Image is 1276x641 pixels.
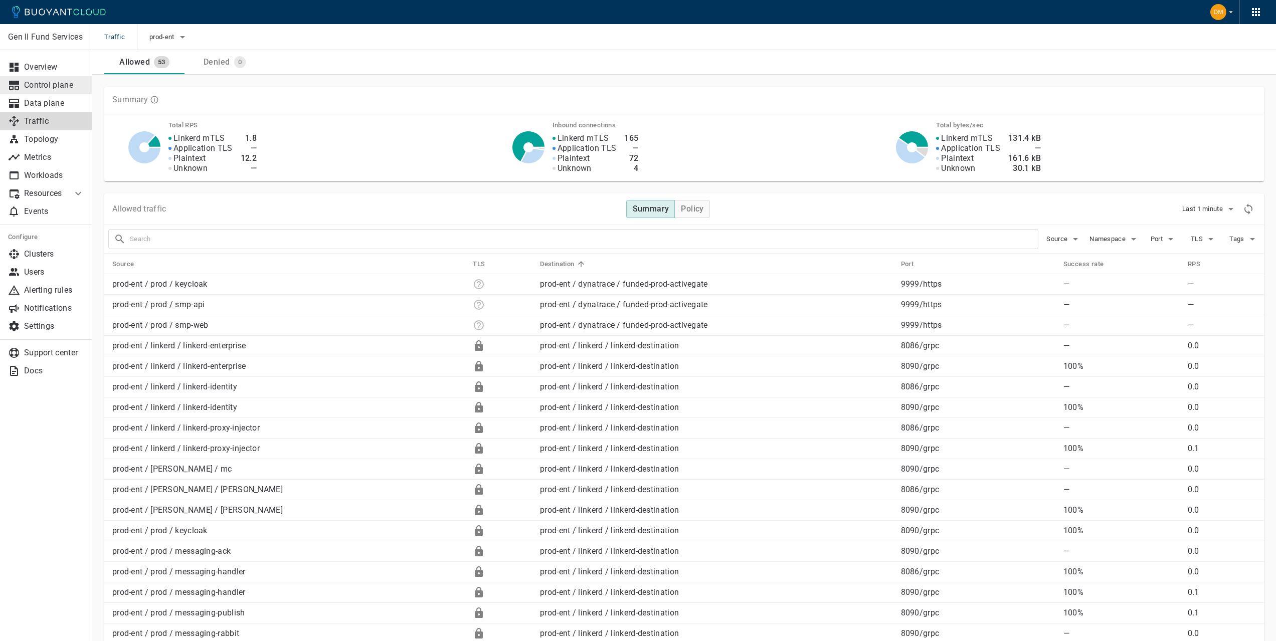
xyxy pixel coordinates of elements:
[112,526,208,535] a: prod-ent / prod / keycloak
[1188,423,1256,433] p: 0.0
[24,249,84,259] p: Clusters
[558,163,592,173] p: Unknown
[681,204,703,214] h4: Policy
[473,299,485,311] div: Unknown
[540,260,574,268] h5: Destination
[1063,628,1180,638] p: —
[540,464,679,474] a: prod-ent / linkerd / linkerd-destination
[941,133,993,143] p: Linkerd mTLS
[473,260,485,268] h5: TLS
[901,341,1055,351] p: 8086 / grpc
[540,505,679,515] a: prod-ent / linkerd / linkerd-destination
[1148,232,1180,247] button: Port
[241,143,257,153] h4: —
[112,587,246,597] a: prod-ent / prod / messaging-handler
[901,505,1055,515] p: 8090 / grpc
[24,321,84,331] p: Settings
[540,628,679,638] a: prod-ent / linkerd / linkerd-destination
[540,279,708,289] a: prod-ent / dynatrace / funded-prod-activegate
[1063,260,1117,269] span: Success rate
[173,143,233,153] p: Application TLS
[1188,260,1213,269] span: RPS
[112,423,260,433] a: prod-ent / linkerd / linkerd-proxy-injector
[1089,232,1140,247] button: Namespace
[901,260,927,269] span: Port
[24,98,84,108] p: Data plane
[540,485,679,494] a: prod-ent / linkerd / linkerd-destination
[1046,232,1081,247] button: Source
[241,133,257,143] h4: 1.8
[1063,423,1180,433] p: —
[540,567,679,576] a: prod-ent / linkerd / linkerd-destination
[540,546,679,556] a: prod-ent / linkerd / linkerd-destination
[1063,546,1180,556] p: —
[1008,133,1041,143] h4: 131.4 kB
[1008,143,1041,153] h4: —
[150,95,159,104] svg: TLS data is compiled from traffic seen by Linkerd proxies. RPS and TCP bytes reflect both inbound...
[558,133,609,143] p: Linkerd mTLS
[1210,4,1226,20] img: Dmytro Bielik
[24,285,84,295] p: Alerting rules
[115,53,150,67] div: Allowed
[1188,320,1256,330] p: —
[112,382,237,391] a: prod-ent / linkerd / linkerd-identity
[112,444,260,453] a: prod-ent / linkerd / linkerd-proxy-injector
[8,233,84,241] h5: Configure
[901,444,1055,454] p: 8090 / grpc
[112,361,246,371] a: prod-ent / linkerd / linkerd-enterprise
[901,300,1055,310] p: 9999 / https
[674,200,709,218] button: Policy
[112,464,232,474] a: prod-ent / [PERSON_NAME] / mc
[901,260,914,268] h5: Port
[1228,232,1260,247] button: Tags
[901,526,1055,536] p: 8090 / grpc
[24,267,84,277] p: Users
[626,200,675,218] button: Summary
[1188,628,1256,638] p: 0.0
[8,32,84,42] p: Gen II Fund Services
[241,163,257,173] h4: —
[112,260,134,268] h5: Source
[540,423,679,433] a: prod-ent / linkerd / linkerd-destination
[1008,163,1041,173] h4: 30.1 kB
[941,143,1000,153] p: Application TLS
[633,204,669,214] h4: Summary
[473,278,485,290] div: Unknown
[149,33,176,41] span: prod-ent
[1063,361,1180,371] p: 100%
[24,62,84,72] p: Overview
[112,628,239,638] a: prod-ent / prod / messaging-rabbit
[24,206,84,217] p: Events
[112,567,246,576] a: prod-ent / prod / messaging-handler
[1229,235,1246,243] span: Tags
[130,232,1038,246] input: Search
[1188,485,1256,495] p: 0.0
[112,95,148,105] p: Summary
[24,116,84,126] p: Traffic
[104,24,137,50] span: Traffic
[624,163,638,173] h4: 4
[1188,361,1256,371] p: 0.0
[540,320,708,330] a: prod-ent / dynatrace / funded-prod-activegate
[1063,402,1180,412] p: 100%
[540,402,679,412] a: prod-ent / linkerd / linkerd-destination
[1063,341,1180,351] p: —
[112,505,283,515] a: prod-ent / [PERSON_NAME] / [PERSON_NAME]
[901,587,1055,597] p: 8090 / grpc
[901,608,1055,618] p: 8090 / grpc
[24,188,64,198] p: Resources
[1182,205,1225,213] span: Last 1 minute
[540,444,679,453] a: prod-ent / linkerd / linkerd-destination
[1063,300,1180,310] p: —
[1063,485,1180,495] p: —
[540,300,708,309] a: prod-ent / dynatrace / funded-prod-activegate
[540,341,679,350] a: prod-ent / linkerd / linkerd-destination
[1063,464,1180,474] p: —
[1182,201,1237,217] button: Last 1 minute
[901,402,1055,412] p: 8090 / grpc
[112,320,209,330] a: prod-ent / prod / smp-web
[112,402,237,412] a: prod-ent / linkerd / linkerd-identity
[540,587,679,597] a: prod-ent / linkerd / linkerd-destination
[112,260,147,269] span: Source
[1188,587,1256,597] p: 0.1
